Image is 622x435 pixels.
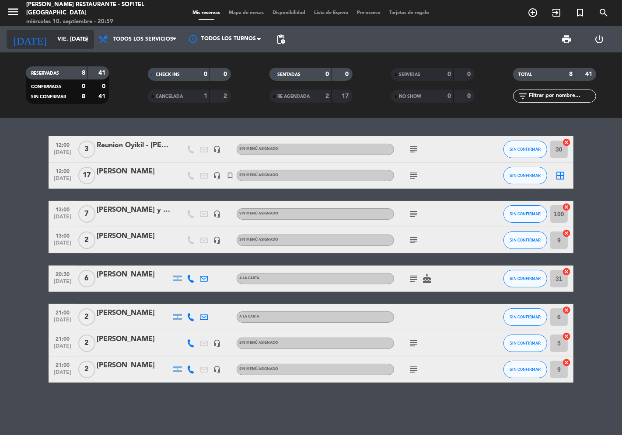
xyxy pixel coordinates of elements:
span: 7 [78,205,95,223]
strong: 0 [204,71,207,77]
span: SIN CONFIRMAR [510,211,541,216]
div: [PERSON_NAME] [97,166,171,177]
span: 2 [78,231,95,249]
strong: 41 [98,93,107,100]
button: SIN CONFIRMAR [503,270,547,287]
span: SIN CONFIRMAR [510,314,541,319]
span: Mis reservas [189,10,225,15]
span: [DATE] [52,279,73,289]
span: Sin menú asignado [239,341,278,345]
span: [DATE] [52,369,73,380]
i: cancel [562,229,571,238]
span: 13:00 [52,204,73,214]
span: A LA CARTA [239,315,259,318]
span: RE AGENDADA [277,94,310,99]
i: subject [409,235,419,245]
span: [DATE] [52,149,73,159]
span: SIN CONFIRMAR [510,276,541,281]
i: border_all [555,170,566,181]
span: [DATE] [52,240,73,250]
span: pending_actions [276,34,286,45]
button: SIN CONFIRMAR [503,167,547,184]
input: Filtrar por nombre... [528,91,596,101]
span: 2 [78,308,95,326]
span: 20:30 [52,269,73,279]
strong: 41 [98,70,107,76]
span: [DATE] [52,343,73,353]
button: SIN CONFIRMAR [503,141,547,158]
div: [PERSON_NAME] [97,360,171,371]
strong: 0 [102,83,107,90]
span: CONFIRMADA [31,85,61,89]
button: SIN CONFIRMAR [503,361,547,378]
strong: 0 [325,71,329,77]
strong: 0 [447,71,451,77]
i: cancel [562,203,571,211]
span: RESERVADAS [31,71,59,76]
i: menu [7,5,20,18]
i: headset_mic [213,210,221,218]
button: SIN CONFIRMAR [503,308,547,326]
span: CHECK INS [156,72,180,77]
strong: 8 [569,71,573,77]
span: SIN CONFIRMAR [510,341,541,345]
i: exit_to_app [551,7,562,18]
span: 3 [78,141,95,158]
div: [PERSON_NAME] y [PERSON_NAME] [97,204,171,216]
i: headset_mic [213,339,221,347]
strong: 0 [346,71,351,77]
span: Lista de Espera [310,10,353,15]
span: [DATE] [52,214,73,224]
span: SENTADAS [277,72,301,77]
strong: 0 [82,83,85,90]
span: SIN CONFIRMAR [510,367,541,372]
strong: 0 [467,93,472,99]
i: headset_mic [213,236,221,244]
span: [DATE] [52,176,73,186]
span: 13:00 [52,230,73,240]
strong: 17 [342,93,351,99]
span: 21:00 [52,307,73,317]
strong: 0 [224,71,229,77]
i: headset_mic [213,172,221,180]
span: SIN CONFIRMAR [510,173,541,178]
span: 17 [78,167,95,184]
i: cancel [562,306,571,314]
span: 2 [78,335,95,352]
span: SIN CONFIRMAR [510,238,541,242]
span: 21:00 [52,359,73,369]
button: SIN CONFIRMAR [503,231,547,249]
i: subject [409,170,419,181]
span: Sin menú asignado [239,212,278,215]
i: turned_in_not [575,7,585,18]
span: Tarjetas de regalo [385,10,434,15]
strong: 1 [204,93,207,99]
span: Pre-acceso [353,10,385,15]
span: print [561,34,572,45]
i: headset_mic [213,145,221,153]
span: TOTAL [518,72,532,77]
i: arrow_drop_down [81,34,92,45]
strong: 0 [467,71,472,77]
div: [PERSON_NAME] [97,334,171,345]
span: Sin menú asignado [239,173,278,177]
i: cancel [562,138,571,147]
i: subject [409,273,419,284]
span: A LA CARTA [239,276,259,280]
i: subject [409,144,419,155]
div: [PERSON_NAME] [97,269,171,280]
span: [DATE] [52,317,73,327]
span: Mapa de mesas [225,10,269,15]
span: Todos los servicios [113,36,173,42]
div: Reunion Oyikil - [PERSON_NAME] [97,140,171,151]
i: subject [409,338,419,349]
span: SERVIDAS [399,72,420,77]
span: SIN CONFIRMAR [510,147,541,152]
span: 2 [78,361,95,378]
div: miércoles 10. septiembre - 20:59 [26,17,149,26]
span: Sin menú asignado [239,238,278,242]
button: SIN CONFIRMAR [503,205,547,223]
span: Disponibilidad [269,10,310,15]
i: subject [409,209,419,219]
span: 12:00 [52,166,73,176]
